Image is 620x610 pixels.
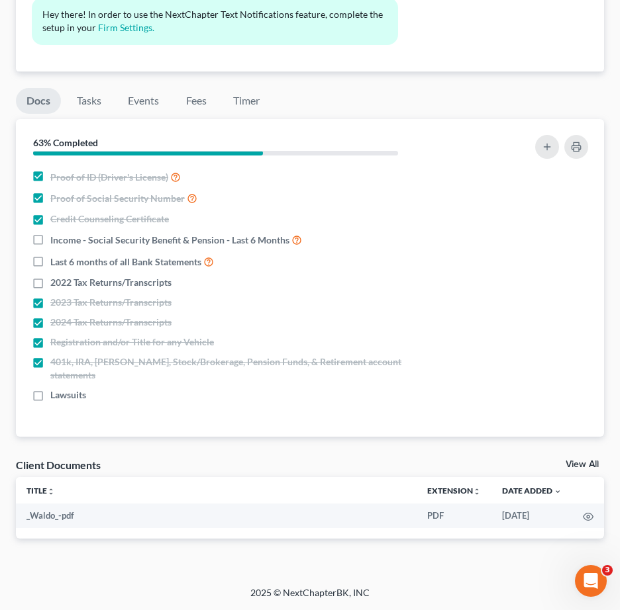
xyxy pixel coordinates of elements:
a: Extensionunfold_more [427,486,481,496]
span: 2023 Tax Returns/Transcripts [50,296,172,309]
div: Client Documents [16,458,101,472]
td: PDF [417,503,491,527]
a: Timer [223,88,270,114]
span: 401k, IRA, [PERSON_NAME], Stock/Brokerage, Pension Funds, & Retirement account statements [50,355,446,382]
a: Titleunfold_more [26,486,55,496]
span: 2022 Tax Returns/Transcripts [50,276,172,289]
span: Income - Social Security Benefit & Pension - Last 6 Months [50,234,289,247]
span: Lawsuits [50,388,86,402]
a: Date Added expand_more [502,486,562,496]
i: unfold_more [47,488,55,496]
span: Hey there! In order to use the NextChapter Text Notifications feature, complete the setup in your [42,9,385,33]
a: Fees [175,88,217,114]
a: Tasks [66,88,112,114]
iframe: Intercom live chat [575,565,607,597]
span: Proof of Social Security Number [50,192,185,205]
span: 2024 Tax Returns/Transcripts [50,316,172,329]
span: 3 [602,565,613,576]
td: [DATE] [491,503,572,527]
a: Docs [16,88,61,114]
span: Proof of ID (Driver's License) [50,171,168,184]
i: expand_more [554,488,562,496]
a: Firm Settings. [98,22,154,33]
span: Credit Counseling Certificate [50,212,169,226]
span: Last 6 months of all Bank Statements [50,255,201,269]
a: Events [117,88,170,114]
a: View All [566,460,599,469]
td: _Waldo_-pdf [16,503,417,527]
i: unfold_more [473,488,481,496]
div: 2025 © NextChapterBK, INC [72,586,548,610]
strong: 63% Completed [33,137,98,148]
span: Registration and/or Title for any Vehicle [50,335,214,349]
